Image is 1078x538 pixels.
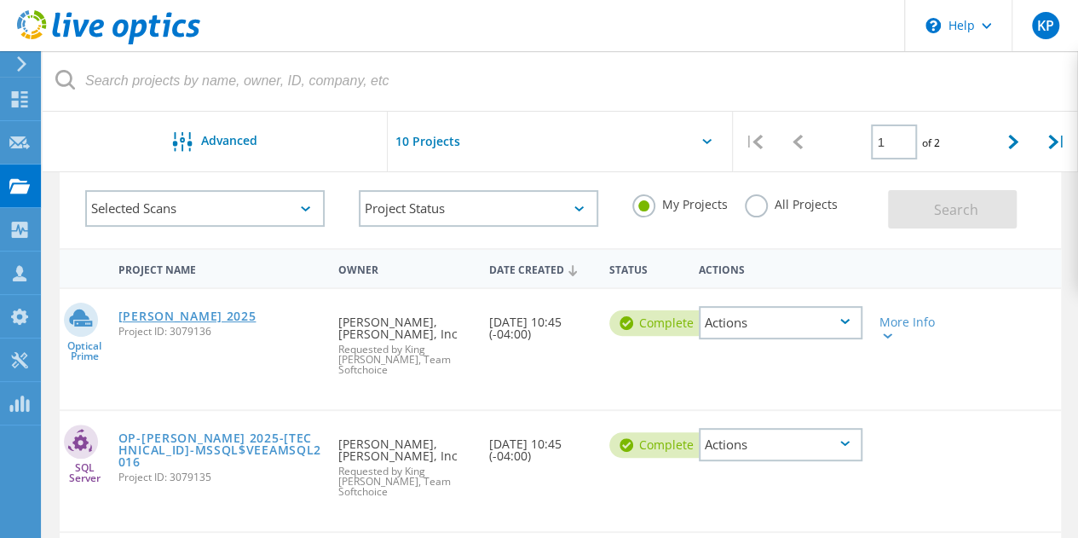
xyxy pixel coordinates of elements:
[934,200,978,219] span: Search
[118,327,322,337] span: Project ID: 3079136
[330,289,480,392] div: [PERSON_NAME], [PERSON_NAME], Inc
[745,194,838,211] label: All Projects
[481,289,601,357] div: [DATE] 10:45 (-04:00)
[699,428,862,461] div: Actions
[338,466,471,497] span: Requested by King [PERSON_NAME], Team Softchoice
[699,306,862,339] div: Actions
[118,310,257,322] a: [PERSON_NAME] 2025
[481,411,601,479] div: [DATE] 10:45 (-04:00)
[338,344,471,375] span: Requested by King [PERSON_NAME], Team Softchoice
[110,252,331,284] div: Project Name
[85,190,325,227] div: Selected Scans
[1035,112,1078,172] div: |
[921,136,939,150] span: of 2
[609,310,711,336] div: Complete
[330,411,480,514] div: [PERSON_NAME], [PERSON_NAME], Inc
[118,432,322,468] a: OP-[PERSON_NAME] 2025-[TECHNICAL_ID]-MSSQL$VEEAMSQL2016
[359,190,598,227] div: Project Status
[330,252,480,284] div: Owner
[925,18,941,33] svg: \n
[17,36,200,48] a: Live Optics Dashboard
[481,252,601,285] div: Date Created
[201,135,257,147] span: Advanced
[888,190,1017,229] button: Search
[879,316,943,340] div: More Info
[118,472,322,483] span: Project ID: 3079135
[632,194,728,211] label: My Projects
[1036,19,1053,32] span: KP
[601,252,691,284] div: Status
[609,432,711,458] div: Complete
[60,341,110,362] span: Optical Prime
[733,112,776,172] div: |
[690,252,871,284] div: Actions
[60,463,110,483] span: SQL Server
